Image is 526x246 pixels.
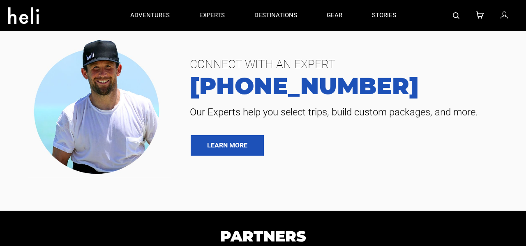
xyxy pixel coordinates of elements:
a: [PHONE_NUMBER] [184,74,514,97]
img: contact our team [28,33,171,178]
p: destinations [254,11,297,20]
p: adventures [130,11,170,20]
span: Our Experts help you select trips, build custom packages, and more. [184,106,514,119]
span: CONNECT WITH AN EXPERT [184,55,514,74]
img: search-bar-icon.svg [453,12,459,19]
p: experts [199,11,225,20]
a: LEARN MORE [191,135,264,156]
